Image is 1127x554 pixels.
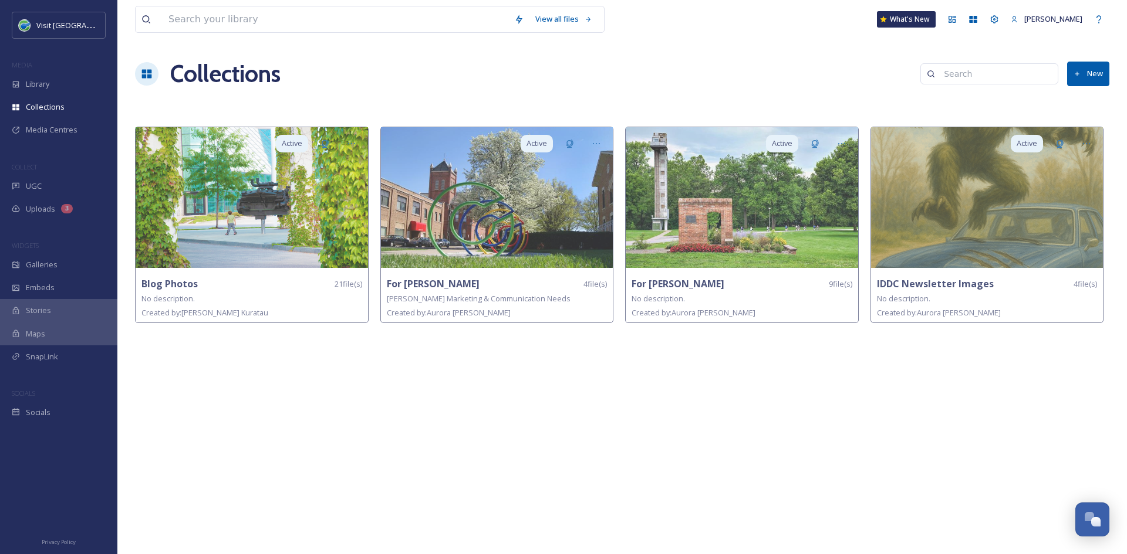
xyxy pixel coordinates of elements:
span: Visit [GEOGRAPHIC_DATA] [US_STATE] [36,19,169,30]
button: Open Chat [1075,502,1109,536]
input: Search your library [163,6,508,32]
img: ac39264d-7739-4eb5-b08b-52b55aa48eab.jpg [136,127,368,268]
img: f494494e-276b-4b7f-8c62-3028041a38fb.jpg [871,127,1104,268]
span: UGC [26,181,42,192]
div: 3 [61,204,73,213]
span: 4 file(s) [583,278,607,290]
span: MEDIA [12,60,32,69]
strong: For [PERSON_NAME] [632,277,724,290]
strong: Blog Photos [141,277,198,290]
span: Active [527,138,547,149]
span: Created by: Aurora [PERSON_NAME] [632,307,755,318]
span: Maps [26,328,45,339]
a: View all files [529,8,598,30]
img: 2806e8d7-7362-4a14-9673-f80cd8dc32cb.jpg [381,127,613,268]
span: No description. [632,293,685,304]
span: [PERSON_NAME] Marketing & Communication Needs [387,293,571,304]
span: No description. [877,293,930,304]
span: Socials [26,407,50,418]
span: Created by: [PERSON_NAME] Kuratau [141,307,268,318]
span: Created by: Aurora [PERSON_NAME] [387,307,511,318]
span: 21 file(s) [335,278,362,290]
a: What's New [877,11,936,28]
span: SnapLink [26,351,58,362]
strong: IDDC Newsletter Images [877,277,994,290]
span: Collections [26,101,65,113]
span: Uploads [26,203,55,215]
a: Privacy Policy [42,534,76,548]
img: cvctwitlogo_400x400.jpg [19,19,31,31]
span: [PERSON_NAME] [1024,13,1082,24]
input: Search [938,62,1052,86]
span: Active [1017,138,1037,149]
span: 9 file(s) [829,278,852,290]
span: 4 file(s) [1074,278,1097,290]
span: Stories [26,305,51,316]
span: WIDGETS [12,241,39,250]
button: New [1067,62,1109,86]
span: Active [282,138,302,149]
span: Privacy Policy [42,538,76,546]
span: Galleries [26,259,58,270]
span: SOCIALS [12,389,35,397]
strong: For [PERSON_NAME] [387,277,480,290]
img: d0522b47-6a29-4b86-beb6-7fadffa1f95b.jpg [626,127,858,268]
a: Collections [170,56,281,91]
span: Embeds [26,282,55,293]
span: COLLECT [12,162,37,171]
span: Media Centres [26,124,77,135]
a: [PERSON_NAME] [1005,8,1088,30]
span: Active [772,138,792,149]
span: No description. [141,293,195,304]
span: Created by: Aurora [PERSON_NAME] [877,307,1001,318]
span: Library [26,79,49,90]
